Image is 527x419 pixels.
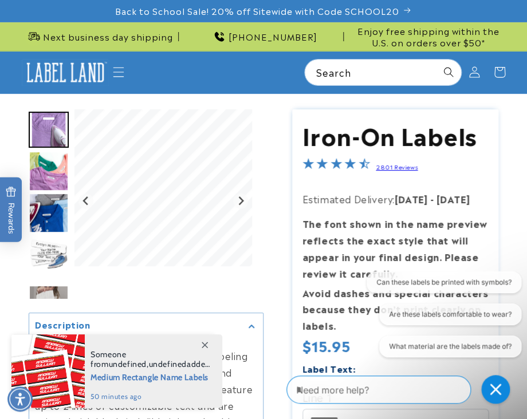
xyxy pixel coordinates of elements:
[29,285,69,309] img: null
[436,60,461,85] button: Search
[351,271,527,367] iframe: Gorgias live chat conversation starters
[29,193,69,233] div: Go to slide 3
[18,22,179,50] div: Announcement
[9,327,145,362] iframe: Sign Up via Text for Offers
[302,335,351,355] span: $15.95
[29,235,69,275] img: Iron-on name labels with an iron
[302,159,370,173] span: 4.5-star overall rating
[35,319,91,330] h2: Description
[29,235,69,275] div: Go to slide 4
[106,60,131,85] summary: Menu
[436,192,470,205] strong: [DATE]
[7,386,33,412] div: Accessibility Menu
[229,31,317,42] span: [PHONE_NUMBER]
[91,350,210,369] span: Someone from , added this product to their cart.
[286,371,516,408] iframe: Gorgias Floating Chat
[29,193,69,233] img: Iron on name labels ironed to shirt collar
[29,151,69,191] div: Go to slide 2
[29,112,69,147] img: Iron on name label being ironed to shirt
[29,151,69,191] img: Iron on name tags ironed to a t-shirt
[183,22,344,50] div: Announcement
[115,5,399,17] span: Back to School Sale! 20% off Sitewide with Code SCHOOL20
[302,362,356,375] label: Label Text:
[348,22,509,50] div: Announcement
[43,31,173,42] span: Next business day shipping
[91,392,210,402] span: 50 minutes ago
[29,313,263,339] summary: Description
[430,192,434,205] strong: -
[233,193,249,209] button: Next slide
[29,276,69,317] div: Go to slide 5
[348,25,509,48] span: Enjoy free shipping within the U.S. on orders over $50*
[29,109,69,149] div: Go to slide 1
[148,359,186,369] span: undefined
[22,59,109,86] img: Label Land
[108,359,146,369] span: undefined
[302,216,487,279] strong: The font shown in the name preview reflects the exact style that will appear in your final design...
[91,369,210,384] span: Medium Rectangle Name Labels
[17,54,113,90] a: Label Land
[302,286,489,333] strong: Avoid dashes and special characters because they don’t print clearly on labels.
[302,120,489,149] h1: Iron-On Labels
[376,163,418,171] a: 2801 Reviews - open in a new tab
[78,193,94,209] button: Go to last slide
[6,187,17,234] span: Rewards
[302,191,489,207] p: Estimated Delivery:
[395,192,428,205] strong: [DATE]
